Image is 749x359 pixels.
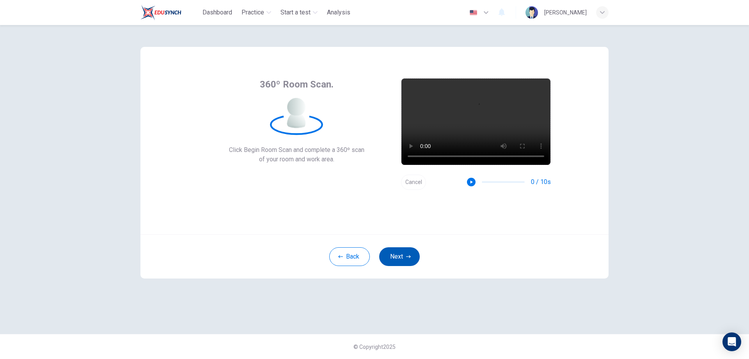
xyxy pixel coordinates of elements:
[229,155,364,164] span: of your room and work area.
[277,5,321,20] button: Start a test
[379,247,420,266] button: Next
[722,332,741,351] div: Open Intercom Messenger
[199,5,235,20] button: Dashboard
[140,5,181,20] img: Train Test logo
[202,8,232,17] span: Dashboard
[531,177,551,187] span: 0 / 10s
[353,344,396,350] span: © Copyright 2025
[229,145,364,155] span: Click Begin Room Scan and complete a 360º scan
[238,5,274,20] button: Practice
[327,8,350,17] span: Analysis
[469,10,478,16] img: en
[241,8,264,17] span: Practice
[140,5,199,20] a: Train Test logo
[329,247,370,266] button: Back
[280,8,311,17] span: Start a test
[525,6,538,19] img: Profile picture
[324,5,353,20] button: Analysis
[260,78,334,91] span: 360º Room Scan.
[401,175,426,190] button: Cancel
[544,8,587,17] div: [PERSON_NAME]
